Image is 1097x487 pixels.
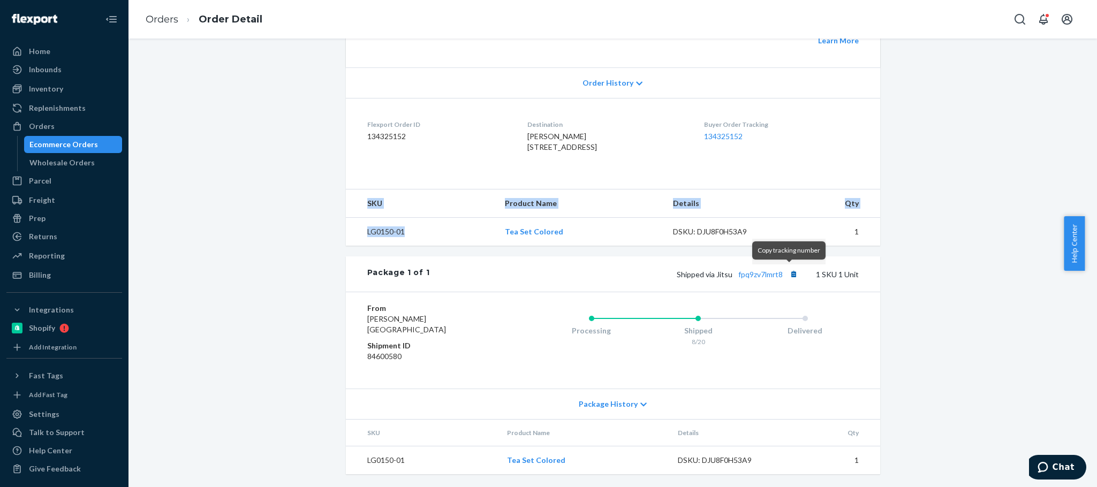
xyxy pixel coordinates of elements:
button: Open Search Box [1009,9,1031,30]
th: Qty [782,189,880,218]
a: Freight [6,192,122,209]
a: Shopify [6,319,122,337]
th: SKU [346,189,496,218]
a: Home [6,43,122,60]
a: Tea Set Colored [507,455,565,465]
span: Package History [579,399,638,409]
dt: Flexport Order ID [367,120,510,129]
th: Product Name [496,189,665,218]
a: Billing [6,267,122,284]
th: Qty [786,420,880,446]
div: Help Center [29,445,72,456]
span: [PERSON_NAME] [STREET_ADDRESS] [527,132,597,151]
a: Orders [146,13,178,25]
div: Inbounds [29,64,62,75]
div: Freight [29,195,55,206]
a: Add Integration [6,341,122,354]
td: LG0150-01 [346,218,496,246]
div: Parcel [29,176,51,186]
div: Integrations [29,305,74,315]
a: Orders [6,118,122,135]
button: Close Navigation [101,9,122,30]
div: DSKU: DJU8F0H53A9 [678,455,778,466]
button: Open account menu [1056,9,1078,30]
div: Replenishments [29,103,86,113]
th: Details [669,420,787,446]
dt: Destination [527,120,687,129]
td: LG0150-01 [346,446,498,475]
a: Parcel [6,172,122,189]
div: Delivered [752,325,859,336]
a: Ecommerce Orders [24,136,123,153]
a: Returns [6,228,122,245]
button: Help Center [1064,216,1085,271]
div: 8/20 [645,337,752,346]
a: Inventory [6,80,122,97]
a: 134325152 [704,132,743,141]
div: Billing [29,270,51,280]
a: Settings [6,406,122,423]
span: Order History [582,78,633,88]
a: Reporting [6,247,122,264]
div: Give Feedback [29,463,81,474]
div: Fast Tags [29,370,63,381]
div: Home [29,46,50,57]
div: Orders [29,121,55,132]
a: Order Detail [199,13,262,25]
dt: Shipment ID [367,340,495,351]
span: Copy tracking number [758,246,820,254]
button: Copy tracking number [787,267,801,281]
dd: 84600580 [367,351,495,362]
div: 1 SKU 1 Unit [429,267,858,281]
th: Details [664,189,782,218]
a: Inbounds [6,61,122,78]
a: Learn More [818,36,859,45]
div: Shipped [645,325,752,336]
div: Add Integration [29,343,77,352]
div: Prep [29,213,46,224]
dt: From [367,303,495,314]
button: Open notifications [1033,9,1054,30]
th: SKU [346,420,498,446]
th: Product Name [498,420,669,446]
div: Reporting [29,250,65,261]
div: Talk to Support [29,427,85,438]
div: Settings [29,409,59,420]
div: Add Fast Tag [29,390,67,399]
div: Package 1 of 1 [367,267,430,281]
span: Shipped via Jitsu [677,270,801,279]
a: Add Fast Tag [6,389,122,401]
dd: 134325152 [367,131,510,142]
button: Give Feedback [6,460,122,477]
a: Help Center [6,442,122,459]
button: Talk to Support [6,424,122,441]
a: Replenishments [6,100,122,117]
div: Inventory [29,83,63,94]
div: Processing [538,325,645,336]
a: Tea Set Colored [505,227,563,236]
iframe: Opens a widget where you can chat to one of our agents [1029,455,1086,482]
div: Ecommerce Orders [29,139,98,150]
div: Wholesale Orders [29,157,95,168]
a: fpq9zv7lmrt8 [738,270,783,279]
td: 1 [782,218,880,246]
img: Flexport logo [12,14,57,25]
button: Fast Tags [6,367,122,384]
ol: breadcrumbs [137,4,271,35]
a: Prep [6,210,122,227]
div: Shopify [29,323,55,333]
button: Integrations [6,301,122,318]
div: DSKU: DJU8F0H53A9 [673,226,774,237]
dt: Buyer Order Tracking [704,120,858,129]
div: Returns [29,231,57,242]
a: Wholesale Orders [24,154,123,171]
td: 1 [786,446,880,475]
span: [PERSON_NAME] [GEOGRAPHIC_DATA] [367,314,446,334]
